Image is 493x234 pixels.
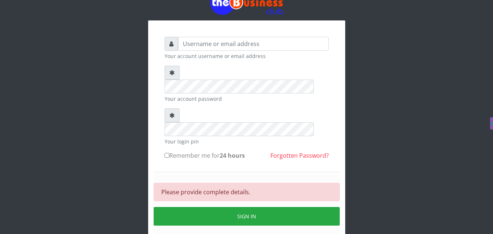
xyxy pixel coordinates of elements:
small: Your account password [165,95,329,103]
a: Forgotten Password? [270,151,329,160]
input: Username or email address [178,37,329,51]
div: Please provide complete details. [154,183,340,201]
button: Sign in [154,207,340,226]
small: Your account username or email address [165,52,329,60]
label: Remember me for [165,151,245,160]
input: Remember me for24 hours [165,153,169,158]
small: Your login pin [165,138,329,145]
b: 24 hours [220,151,245,160]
